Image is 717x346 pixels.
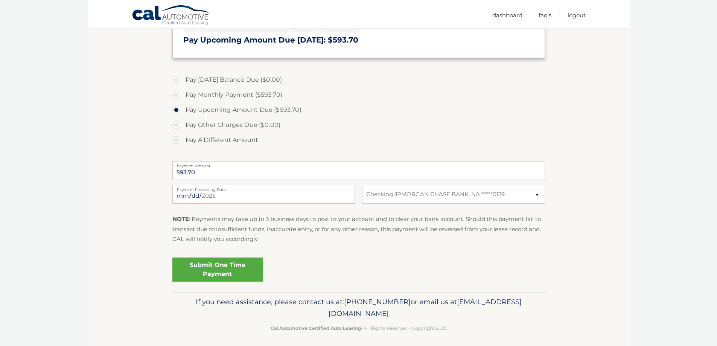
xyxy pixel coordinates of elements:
[177,324,540,332] p: - All Rights Reserved - Copyright 2025
[172,87,545,102] label: Pay Monthly Payment ($593.70)
[539,9,551,21] a: FAQ's
[172,185,355,191] label: Payment Processing Date
[172,161,545,180] input: Payment Amount
[172,214,545,244] p: : Payments may take up to 3 business days to post to your account and to clear your bank account....
[344,297,411,306] span: [PHONE_NUMBER]
[172,258,263,282] a: Submit One Time Payment
[172,161,545,167] label: Payment Amount
[172,185,355,204] input: Payment Date
[132,5,211,27] a: Cal Automotive
[183,35,534,45] h3: Pay Upcoming Amount Due [DATE]: $593.70
[568,9,586,21] a: Logout
[172,102,545,117] label: Pay Upcoming Amount Due ($593.70)
[177,296,540,320] p: If you need assistance, please contact us at: or email us at
[271,325,361,331] strong: Cal Automotive Certified Auto Leasing
[172,215,189,223] strong: NOTE
[172,72,545,87] label: Pay [DATE] Balance Due ($0.00)
[172,133,545,148] label: Pay A Different Amount
[172,117,545,133] label: Pay Other Charges Due ($0.00)
[492,9,522,21] a: Dashboard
